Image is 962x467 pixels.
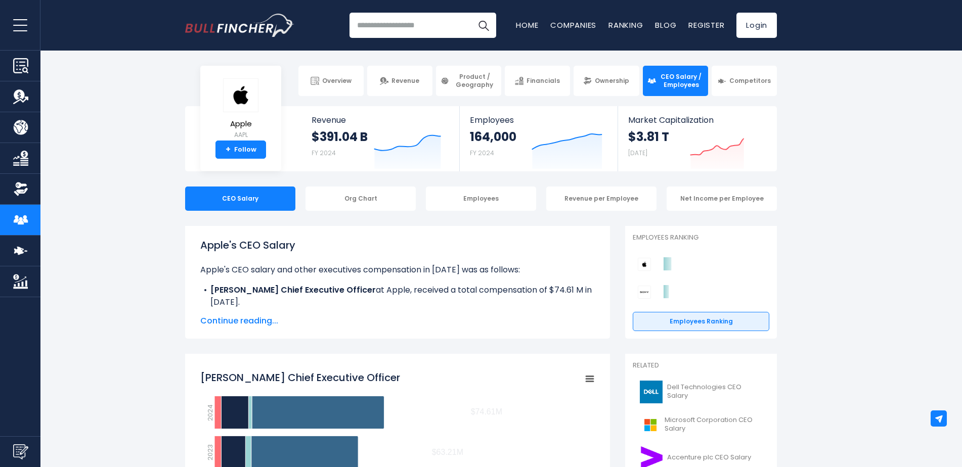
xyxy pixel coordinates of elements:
[470,115,607,125] span: Employees
[628,149,647,157] small: [DATE]
[655,20,676,30] a: Blog
[301,106,460,171] a: Revenue $391.04 B FY 2024
[633,378,769,406] a: Dell Technologies CEO Salary
[712,66,777,96] a: Competitors
[185,14,294,37] img: Bullfincher logo
[633,411,769,439] a: Microsoft Corporation CEO Salary
[667,383,763,400] span: Dell Technologies CEO Salary
[516,20,538,30] a: Home
[13,181,28,197] img: Ownership
[205,444,215,460] text: 2023
[312,149,336,157] small: FY 2024
[574,66,639,96] a: Ownership
[470,149,494,157] small: FY 2024
[205,404,215,421] text: 2024
[639,413,662,436] img: MSFT logo
[471,407,502,416] tspan: $74.61M
[618,106,776,171] a: Market Capitalization $3.81 T [DATE]
[223,78,259,141] a: Apple AAPL
[471,13,496,38] button: Search
[210,284,376,296] b: [PERSON_NAME] Chief Executive Officer
[312,115,450,125] span: Revenue
[470,129,516,145] strong: 164,000
[200,264,595,276] p: Apple's CEO salary and other executives compensation in [DATE] was as follows:
[633,312,769,331] a: Employees Ranking
[633,233,769,242] p: Employees Ranking
[200,370,400,385] tspan: [PERSON_NAME] Chief Executive Officer
[667,186,777,211] div: Net Income per Employee
[688,20,724,30] a: Register
[322,77,352,85] span: Overview
[643,66,708,96] a: CEO Salary / Employees
[628,129,669,145] strong: $3.81 T
[185,186,295,211] div: CEO Salary
[305,186,416,211] div: Org Chart
[200,315,595,327] span: Continue reading...
[633,361,769,370] p: Related
[527,77,560,85] span: Financials
[432,448,463,456] tspan: $63.21M
[460,106,617,171] a: Employees 164,000 FY 2024
[426,186,536,211] div: Employees
[215,141,266,159] a: +Follow
[185,14,294,37] a: Go to homepage
[367,66,432,96] a: Revenue
[736,13,777,38] a: Login
[659,73,704,88] span: CEO Salary / Employees
[298,66,364,96] a: Overview
[667,453,751,462] span: Accenture plc CEO Salary
[505,66,570,96] a: Financials
[223,130,258,139] small: AAPL
[226,145,231,154] strong: +
[546,186,657,211] div: Revenue per Employee
[550,20,596,30] a: Companies
[200,284,595,308] li: at Apple, received a total compensation of $74.61 M in [DATE].
[200,238,595,253] h1: Apple's CEO Salary
[223,120,258,128] span: Apple
[595,77,629,85] span: Ownership
[665,416,763,433] span: Microsoft Corporation CEO Salary
[436,66,501,96] a: Product / Geography
[638,258,651,271] img: Apple competitors logo
[452,73,497,88] span: Product / Geography
[729,77,771,85] span: Competitors
[639,381,664,403] img: DELL logo
[391,77,419,85] span: Revenue
[628,115,766,125] span: Market Capitalization
[638,286,651,299] img: Sony Group Corporation competitors logo
[312,129,368,145] strong: $391.04 B
[608,20,643,30] a: Ranking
